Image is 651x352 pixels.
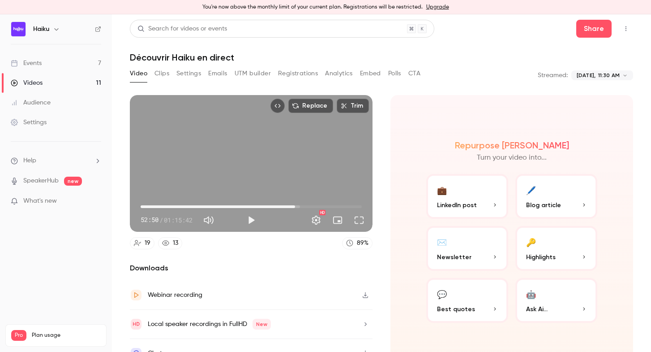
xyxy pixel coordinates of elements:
[90,197,101,205] iframe: Noticeable Trigger
[526,252,556,262] span: Highlights
[154,66,169,81] button: Clips
[408,66,420,81] button: CTA
[145,239,150,248] div: 19
[319,210,325,215] div: HD
[141,215,193,225] div: 52:50
[526,200,561,210] span: Blog article
[242,211,260,229] button: Play
[437,287,447,301] div: 💬
[325,66,353,81] button: Analytics
[437,304,475,314] span: Best quotes
[388,66,401,81] button: Polls
[526,304,548,314] span: Ask Ai...
[329,211,347,229] button: Turn on miniplayer
[515,174,597,219] button: 🖊️Blog article
[137,24,227,34] div: Search for videos or events
[141,215,158,225] span: 52:50
[208,66,227,81] button: Emails
[11,98,51,107] div: Audience
[619,22,633,36] button: Top Bar Actions
[164,215,193,225] span: 01:15:42
[159,215,163,225] span: /
[576,20,612,38] button: Share
[307,211,325,229] button: Settings
[130,66,147,81] button: Video
[598,71,620,79] span: 11:30 AM
[130,237,154,249] a: 19
[11,118,47,127] div: Settings
[526,287,536,301] div: 🤖
[33,25,49,34] h6: Haiku
[426,226,508,271] button: ✉️Newsletter
[11,22,26,36] img: Haiku
[426,174,508,219] button: 💼LinkedIn post
[148,290,202,300] div: Webinar recording
[23,156,36,165] span: Help
[426,278,508,323] button: 💬Best quotes
[130,263,373,274] h2: Downloads
[526,183,536,197] div: 🖊️
[200,211,218,229] button: Mute
[32,332,101,339] span: Plan usage
[23,176,59,186] a: SpeakerHub
[577,71,595,79] span: [DATE],
[235,66,271,81] button: UTM builder
[437,200,477,210] span: LinkedIn post
[11,156,101,165] li: help-dropdown-opener
[148,319,271,330] div: Local speaker recordings in FullHD
[477,152,547,163] p: Turn your video into...
[360,66,381,81] button: Embed
[11,78,43,87] div: Videos
[515,226,597,271] button: 🔑Highlights
[288,99,333,113] button: Replace
[130,52,633,63] h1: Découvrir Haiku en direct
[253,319,271,330] span: New
[64,177,82,186] span: new
[158,237,182,249] a: 13
[11,330,26,341] span: Pro
[437,252,471,262] span: Newsletter
[278,66,318,81] button: Registrations
[176,66,201,81] button: Settings
[437,183,447,197] div: 💼
[337,99,369,113] button: Trim
[538,71,568,80] p: Streamed:
[173,239,178,248] div: 13
[23,196,57,206] span: What's new
[11,59,42,68] div: Events
[350,211,368,229] button: Full screen
[437,235,447,249] div: ✉️
[426,4,449,11] a: Upgrade
[342,237,373,249] a: 89%
[515,278,597,323] button: 🤖Ask Ai...
[270,99,285,113] button: Embed video
[455,140,569,151] h2: Repurpose [PERSON_NAME]
[357,239,368,248] div: 89 %
[526,235,536,249] div: 🔑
